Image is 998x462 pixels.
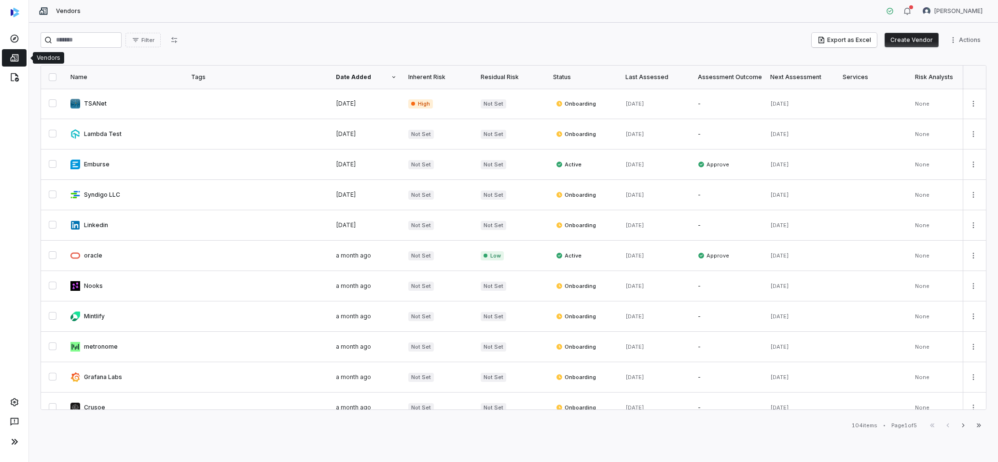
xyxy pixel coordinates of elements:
div: Date Added [336,73,397,81]
span: Onboarding [556,191,596,199]
span: [DATE] [770,222,789,229]
td: - [692,301,764,332]
td: - [692,210,764,241]
span: [DATE] [770,252,789,259]
span: Not Set [481,99,506,109]
span: Not Set [408,190,434,200]
span: Not Set [481,221,506,230]
span: Not Set [481,282,506,291]
button: Export as Excel [812,33,877,47]
td: - [692,393,764,423]
button: More actions [966,340,981,354]
button: More actions [966,309,981,324]
span: Not Set [408,130,434,139]
span: Not Set [481,373,506,382]
div: Tags [191,73,324,81]
img: svg%3e [11,8,19,17]
button: More actions [966,96,981,111]
span: Onboarding [556,282,596,290]
span: [DATE] [625,131,644,137]
span: a month ago [336,282,371,289]
span: [DATE] [770,191,789,198]
td: - [692,89,764,119]
span: Onboarding [556,100,596,108]
button: Create Vendor [885,33,939,47]
span: [DATE] [336,161,356,168]
span: [DATE] [770,131,789,137]
span: Not Set [408,373,434,382]
span: a month ago [336,252,371,259]
span: Not Set [408,312,434,321]
img: Rachelle Guli avatar [923,7,930,15]
button: More actions [966,400,981,415]
span: a month ago [336,343,371,350]
span: [DATE] [770,100,789,107]
span: [DATE] [625,283,644,289]
span: [DATE] [336,221,356,229]
span: [DATE] [625,161,644,168]
span: Not Set [408,160,434,169]
button: Filter [125,33,161,47]
span: Onboarding [556,343,596,351]
span: [DATE] [336,100,356,107]
div: Residual Risk [481,73,541,81]
span: [DATE] [625,100,644,107]
span: a month ago [336,313,371,320]
span: [DATE] [770,313,789,320]
span: Not Set [481,312,506,321]
button: More actions [966,370,981,384]
span: [DATE] [625,343,644,350]
span: Vendors [56,7,81,15]
span: Not Set [408,282,434,291]
span: Not Set [481,403,506,412]
span: Active [556,252,582,259]
td: - [692,332,764,362]
span: Not Set [481,130,506,139]
td: - [692,362,764,393]
button: More actions [946,33,986,47]
button: More actions [966,127,981,141]
span: [DATE] [625,374,644,380]
span: a month ago [336,404,371,411]
div: 104 items [852,422,877,429]
span: [DATE] [625,222,644,229]
div: Assessment Outcome [698,73,759,81]
button: Rachelle Guli avatar[PERSON_NAME] [917,4,988,18]
button: More actions [966,248,981,263]
span: [DATE] [770,374,789,380]
td: - [692,119,764,149]
div: Name [70,73,180,81]
span: [DATE] [625,313,644,320]
span: [DATE] [336,191,356,198]
button: More actions [966,157,981,172]
div: Last Assessed [625,73,686,81]
span: [DATE] [336,130,356,137]
span: [DATE] [625,252,644,259]
div: Risk Analysts [915,73,976,81]
span: Onboarding [556,373,596,381]
span: Onboarding [556,313,596,320]
button: More actions [966,188,981,202]
span: High [408,99,433,109]
span: [DATE] [770,404,789,411]
span: Not Set [408,221,434,230]
span: [DATE] [770,343,789,350]
span: Not Set [481,160,506,169]
span: [DATE] [770,161,789,168]
span: Not Set [481,342,506,352]
span: a month ago [336,373,371,380]
div: Page 1 of 5 [891,422,917,429]
td: - [692,271,764,301]
button: More actions [966,218,981,232]
button: More actions [966,279,981,293]
span: [DATE] [625,404,644,411]
div: Status [553,73,614,81]
span: Not Set [408,251,434,260]
span: Onboarding [556,130,596,138]
div: • [883,422,886,429]
span: [DATE] [770,283,789,289]
div: Next Assessment [770,73,831,81]
span: Active [556,161,582,168]
div: Vendors [37,54,60,62]
span: [DATE] [625,191,644,198]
